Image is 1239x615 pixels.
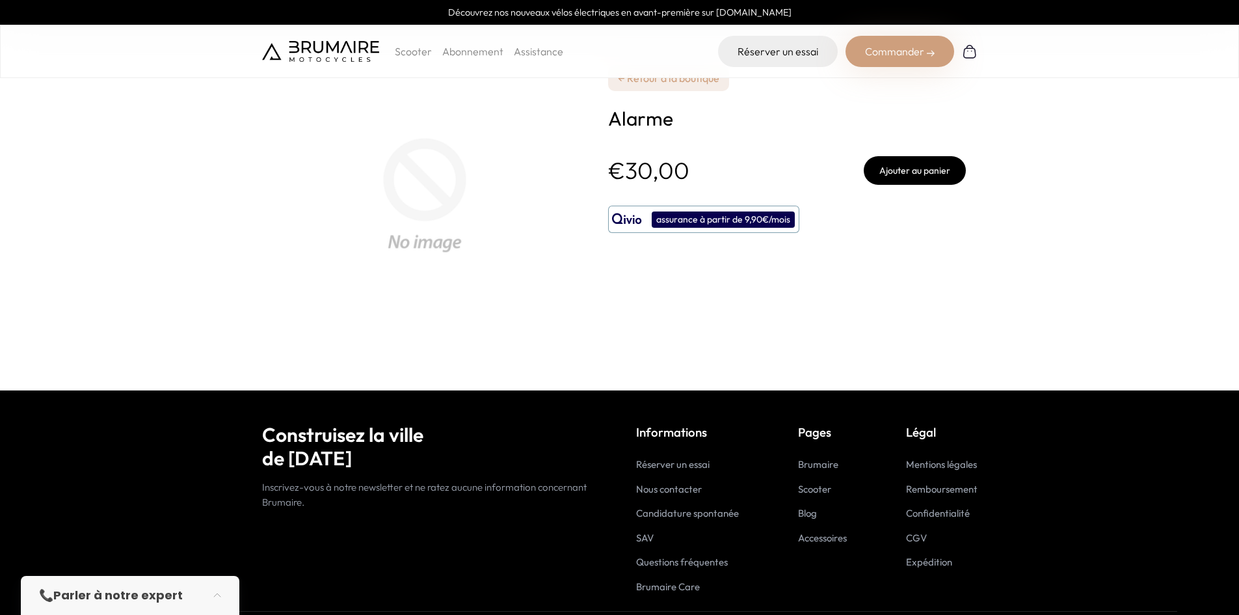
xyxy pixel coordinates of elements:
p: Inscrivez-vous à notre newsletter et ne ratez aucune information concernant Brumaire. [262,480,604,510]
a: Candidature spontanée [636,507,739,519]
a: Mentions légales [906,458,977,471]
a: CGV [906,532,927,544]
div: Commander [846,36,954,67]
a: Accessoires [798,532,847,544]
p: €30,00 [608,157,689,184]
img: Brumaire Motocycles [262,41,379,62]
a: Questions fréquentes [636,556,728,568]
p: Scooter [395,44,432,59]
img: right-arrow-2.png [927,49,935,57]
a: Brumaire [798,458,838,471]
a: Réserver un essai [636,458,710,471]
h1: Alarme [608,107,966,130]
img: logo qivio [612,212,642,227]
div: assurance à partir de 9,90€/mois [652,212,795,228]
img: Panier [962,44,978,59]
a: Assistance [514,45,563,58]
a: Confidentialité [906,507,970,519]
a: Abonnement [442,45,503,58]
a: Blog [798,507,817,519]
a: Réserver un essai [718,36,838,67]
p: Pages [798,423,847,441]
button: assurance à partir de 9,90€/mois [608,206,799,233]
a: Expédition [906,556,952,568]
a: SAV [636,532,654,544]
p: Informations [636,423,739,441]
button: Ajouter au panier [864,156,966,185]
a: Scooter [798,483,831,495]
iframe: Gorgias live chat messenger [1174,554,1226,602]
p: Légal [906,423,978,441]
a: Nous contacter [636,483,702,495]
h2: Construisez la ville de [DATE] [262,423,604,470]
a: Brumaire Care [636,581,700,593]
a: Remboursement [906,483,978,495]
